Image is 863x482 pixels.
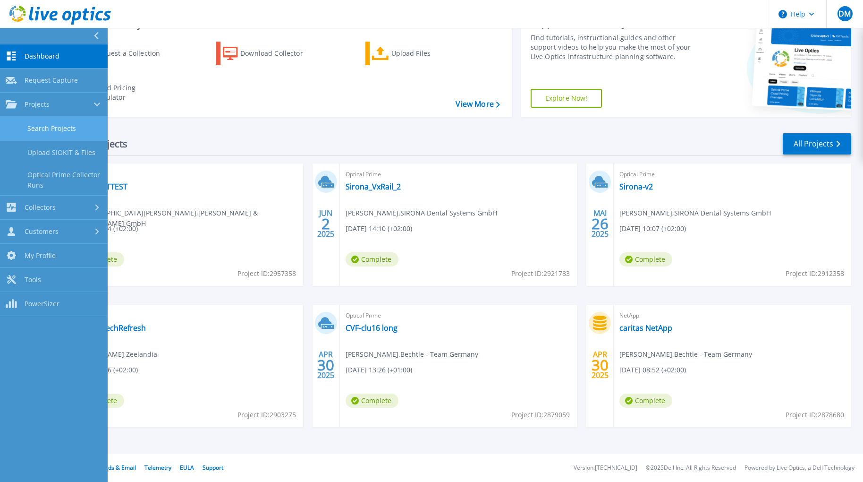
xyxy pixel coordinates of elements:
a: Cloud Pricing Calculator [67,81,172,104]
div: Request a Collection [94,44,169,63]
div: JUN 2025 [317,207,335,241]
span: NetApp [619,310,846,321]
div: Upload Files [391,44,467,63]
span: Dashboard [25,52,59,60]
a: Download Collector [216,42,322,65]
div: Download Collector [240,44,316,63]
span: Project ID: 2957358 [237,268,296,279]
span: Complete [346,252,398,267]
span: Project ID: 2879059 [511,410,570,420]
span: [PERSON_NAME] , Bechtle - Team Germany [346,349,478,360]
span: Request Capture [25,76,78,85]
span: 26 [592,220,609,228]
span: Collectors [25,203,56,212]
span: Customers [25,227,59,236]
span: [DATE] 13:26 (+01:00) [346,365,412,375]
a: View More [456,100,499,109]
span: Projects [25,100,50,109]
a: Ads & Email [104,464,136,472]
span: Optical Prime [346,169,572,180]
span: Complete [619,252,672,267]
span: [DATE] 14:10 (+02:00) [346,224,412,234]
span: [PERSON_NAME] , SIRONA Dental Systems GmbH [346,208,497,218]
a: Sirona-v2 [619,182,653,191]
div: Cloud Pricing Calculator [93,83,168,102]
span: Project ID: 2912358 [786,268,844,279]
span: Optical Prime [71,169,297,180]
span: 30 [592,361,609,369]
a: Upload Files [365,42,471,65]
span: 30 [317,361,334,369]
span: Project ID: 2921783 [511,268,570,279]
div: MAI 2025 [591,207,609,241]
a: Telemetry [144,464,171,472]
a: ZZ-2025-TechRefresh [71,323,146,333]
span: [DATE] 10:07 (+02:00) [619,224,686,234]
a: Request a Collection [67,42,172,65]
span: Project ID: 2903275 [237,410,296,420]
a: caritas NetApp [619,323,672,333]
span: Tools [25,275,41,284]
span: Optical Prime [346,310,572,321]
span: Optical Prime [619,169,846,180]
span: PowerSizer [25,300,59,308]
li: © 2025 Dell Inc. All Rights Reserved [646,465,736,471]
a: Support [203,464,223,472]
div: APR 2025 [317,348,335,382]
a: All Projects [783,133,851,155]
div: APR 2025 [591,348,609,382]
span: [PERSON_NAME] , Zeelandia [71,349,157,360]
span: 2 [322,220,330,228]
span: Project ID: 2878680 [786,410,844,420]
span: [PERSON_NAME] , Bechtle - Team Germany [619,349,752,360]
span: [DEMOGRAPHIC_DATA][PERSON_NAME] , [PERSON_NAME] & [PERSON_NAME] GmbH [71,208,303,229]
span: Complete [346,394,398,408]
div: Find tutorials, instructional guides and other support videos to help you make the most of your L... [531,33,698,61]
a: CVF-clu16 long [346,323,398,333]
span: [PERSON_NAME] , SIRONA Dental Systems GmbH [619,208,771,218]
span: My Profile [25,251,56,260]
a: Sirona_VxRail_2 [346,182,401,191]
li: Version: [TECHNICAL_ID] [574,465,637,471]
span: DM [838,10,851,17]
span: Complete [619,394,672,408]
a: EULA [180,464,194,472]
a: Explore Now! [531,89,602,108]
span: [DATE] 08:52 (+02:00) [619,365,686,375]
li: Powered by Live Optics, a Dell Technology [745,465,855,471]
span: Optical Prime [71,310,297,321]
